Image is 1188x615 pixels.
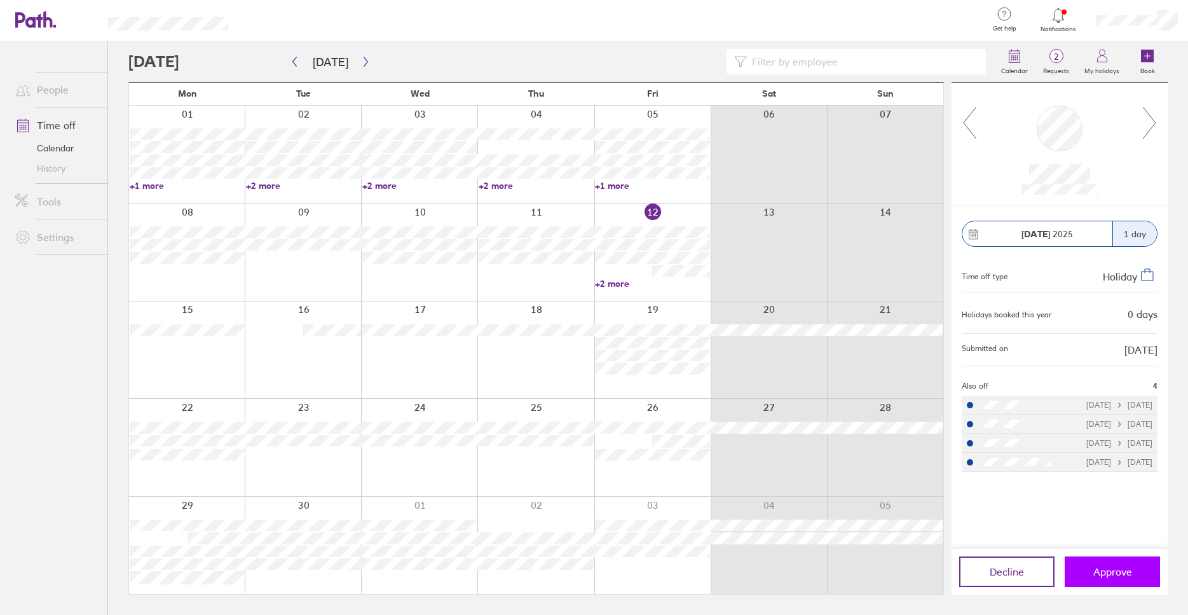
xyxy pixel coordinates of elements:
span: Approve [1093,566,1132,577]
input: Filter by employee [747,50,978,74]
strong: [DATE] [1021,228,1050,240]
div: [DATE] [DATE] [1086,420,1152,429]
span: Thu [528,88,544,99]
a: +2 more [595,278,710,289]
span: Submitted on [962,344,1008,356]
span: Get help [984,25,1025,32]
a: +2 more [479,180,594,191]
span: Holiday [1103,270,1137,283]
span: 4 [1153,382,1157,390]
span: Sun [877,88,894,99]
div: Holidays booked this year [962,310,1052,319]
a: Calendar [993,41,1035,82]
a: Notifications [1038,6,1079,33]
div: [DATE] [DATE] [1086,401,1152,410]
a: Settings [5,225,107,250]
div: Time off type [962,267,1007,282]
div: 1 day [1112,221,1157,246]
a: Time off [5,113,107,138]
span: Fri [647,88,659,99]
label: Book [1133,64,1163,75]
a: My holidays [1077,41,1127,82]
div: 0 days [1128,308,1157,320]
a: +1 more [130,180,245,191]
span: Decline [990,566,1024,577]
span: Sat [762,88,776,99]
span: 2025 [1021,229,1073,239]
span: 2 [1035,52,1077,62]
button: Approve [1065,556,1160,587]
span: Notifications [1038,25,1079,33]
span: [DATE] [1124,344,1157,356]
label: Calendar [993,64,1035,75]
label: My holidays [1077,64,1127,75]
span: Mon [178,88,197,99]
div: [DATE] [DATE] [1086,458,1152,467]
a: People [5,77,107,102]
a: Tools [5,189,107,214]
a: Book [1127,41,1168,82]
a: 2Requests [1035,41,1077,82]
button: Decline [959,556,1055,587]
span: Also off [962,382,988,390]
div: [DATE] [DATE] [1086,439,1152,448]
a: +1 more [595,180,710,191]
button: [DATE] [303,52,358,73]
label: Requests [1035,64,1077,75]
a: +2 more [246,180,361,191]
a: History [5,158,107,179]
span: Tue [296,88,311,99]
a: Calendar [5,138,107,158]
a: +2 more [362,180,477,191]
span: Wed [411,88,430,99]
